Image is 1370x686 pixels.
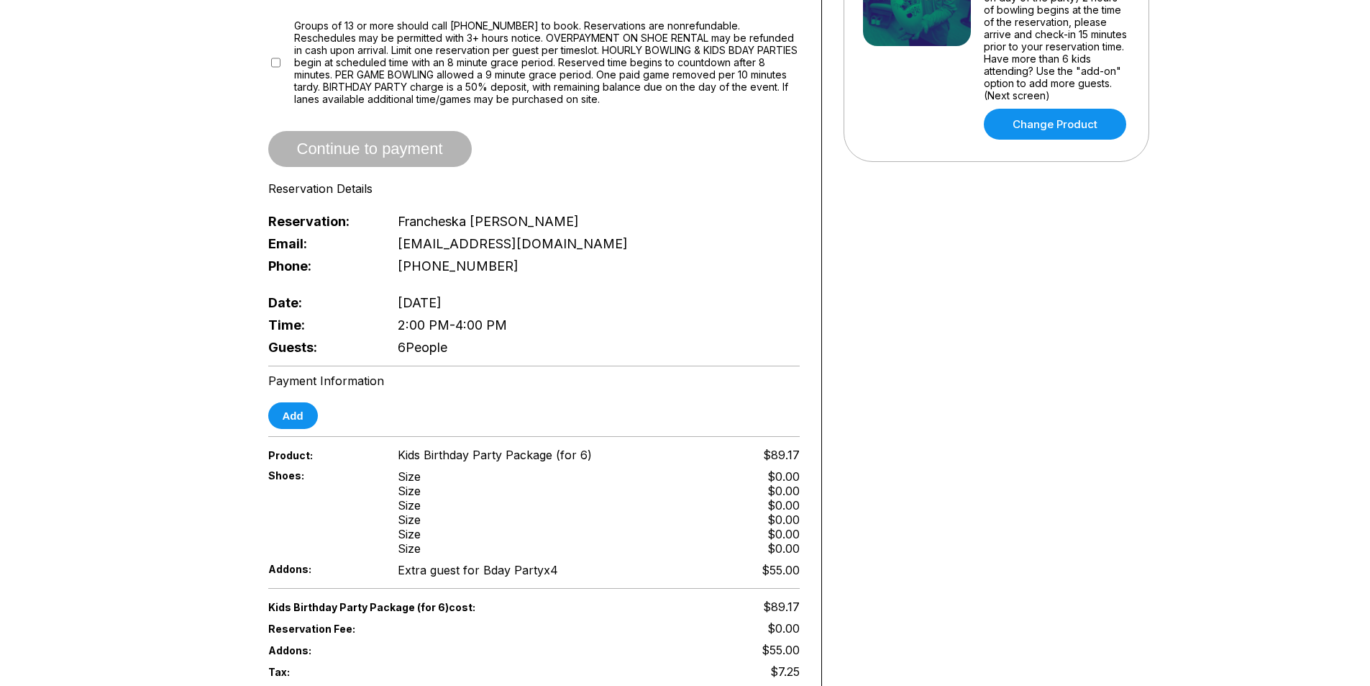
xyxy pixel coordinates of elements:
span: Tax: [268,666,375,678]
div: $0.00 [767,513,800,527]
div: Extra guest for Bday Party x 4 [398,563,558,577]
div: Size [398,527,421,541]
span: Product: [268,449,375,461]
span: Reservation: [268,214,375,229]
span: $89.17 [763,448,800,462]
span: 6 People [398,340,447,355]
span: [EMAIL_ADDRESS][DOMAIN_NAME] [398,236,628,251]
div: $55.00 [762,563,800,577]
span: Kids Birthday Party Package (for 6) cost: [268,601,534,613]
a: Change Product [984,109,1126,140]
div: Size [398,541,421,556]
span: [DATE] [398,295,442,310]
span: $0.00 [767,621,800,636]
div: Payment Information [268,374,800,388]
span: $7.25 [770,664,800,679]
div: Size [398,484,421,498]
span: Reservation Fee: [268,623,534,635]
span: Time: [268,317,375,333]
div: Size [398,498,421,513]
div: Size [398,469,421,484]
div: $0.00 [767,498,800,513]
span: Addons: [268,644,375,656]
div: $0.00 [767,469,800,484]
span: $89.17 [763,600,800,614]
span: Shoes: [268,469,375,482]
div: $0.00 [767,541,800,556]
span: Email: [268,236,375,251]
span: [PHONE_NUMBER] [398,258,519,274]
button: Add [268,402,318,429]
div: $0.00 [767,484,800,498]
span: Addons: [268,563,375,575]
span: $55.00 [762,643,800,657]
div: $0.00 [767,527,800,541]
span: Guests: [268,340,375,355]
span: Francheska [PERSON_NAME] [398,214,579,229]
div: Size [398,513,421,527]
span: Date: [268,295,375,310]
span: Groups of 13 or more should call [PHONE_NUMBER] to book. Reservations are nonrefundable. Reschedu... [294,19,800,105]
span: Kids Birthday Party Package (for 6) [398,448,592,462]
div: Reservation Details [268,181,800,196]
span: 2:00 PM - 4:00 PM [398,317,507,333]
span: Phone: [268,258,375,274]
